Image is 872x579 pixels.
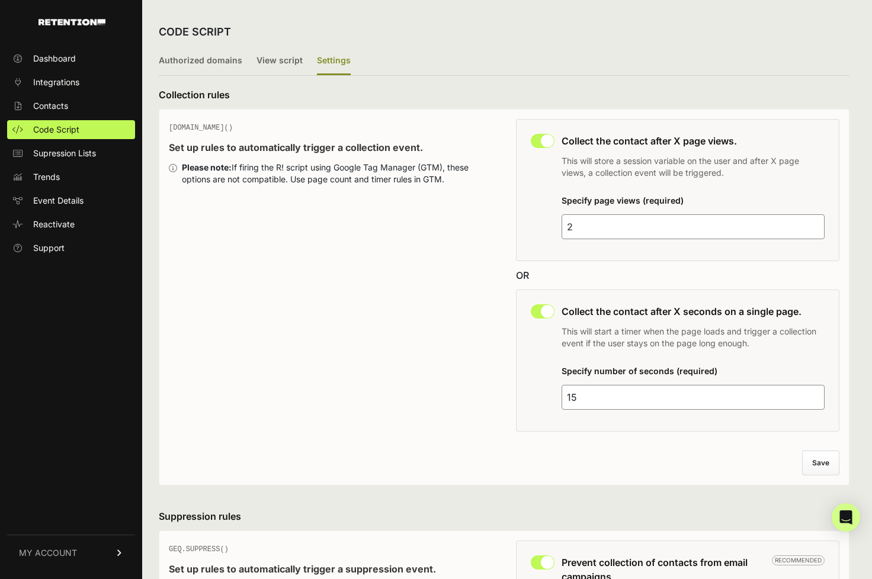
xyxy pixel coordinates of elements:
[7,191,135,210] a: Event Details
[159,509,849,523] h3: Suppression rules
[33,171,60,183] span: Trends
[7,120,135,139] a: Code Script
[7,215,135,234] a: Reactivate
[516,268,839,282] div: OR
[33,53,76,65] span: Dashboard
[33,218,75,230] span: Reactivate
[832,503,860,532] div: Open Intercom Messenger
[562,214,825,239] input: 4
[159,47,242,75] label: Authorized domains
[159,24,231,40] h2: CODE SCRIPT
[33,147,96,159] span: Supression Lists
[562,134,825,148] h3: Collect the contact after X page views.
[169,141,423,153] strong: Set up rules to automatically trigger a collection event.
[7,73,135,92] a: Integrations
[7,144,135,163] a: Supression Lists
[33,242,65,254] span: Support
[7,239,135,258] a: Support
[159,88,849,102] h3: Collection rules
[257,47,303,75] label: View script
[562,326,825,349] p: This will start a timer when the page loads and trigger a collection event if the user stays on t...
[182,162,492,185] div: If firing the R! script using Google Tag Manager (GTM), these options are not compatible. Use pag...
[562,366,717,376] label: Specify number of seconds (required)
[169,124,233,132] span: [DOMAIN_NAME]()
[317,47,351,75] label: Settings
[772,555,825,565] span: Recommended
[33,100,68,112] span: Contacts
[19,547,77,559] span: MY ACCOUNT
[169,545,229,554] span: GEQ.SUPPRESS()
[33,76,79,88] span: Integrations
[802,451,839,475] button: Save
[7,49,135,68] a: Dashboard
[7,96,135,115] a: Contacts
[562,155,825,179] p: This will store a session variable on the user and after X page views, a collection event will be...
[562,385,825,410] input: 25
[182,162,232,172] strong: Please note:
[562,304,825,319] h3: Collect the contact after X seconds on a single page.
[562,195,684,205] label: Specify page views (required)
[33,124,79,136] span: Code Script
[7,535,135,571] a: MY ACCOUNT
[7,168,135,186] a: Trends
[39,19,105,25] img: Retention.com
[33,195,84,207] span: Event Details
